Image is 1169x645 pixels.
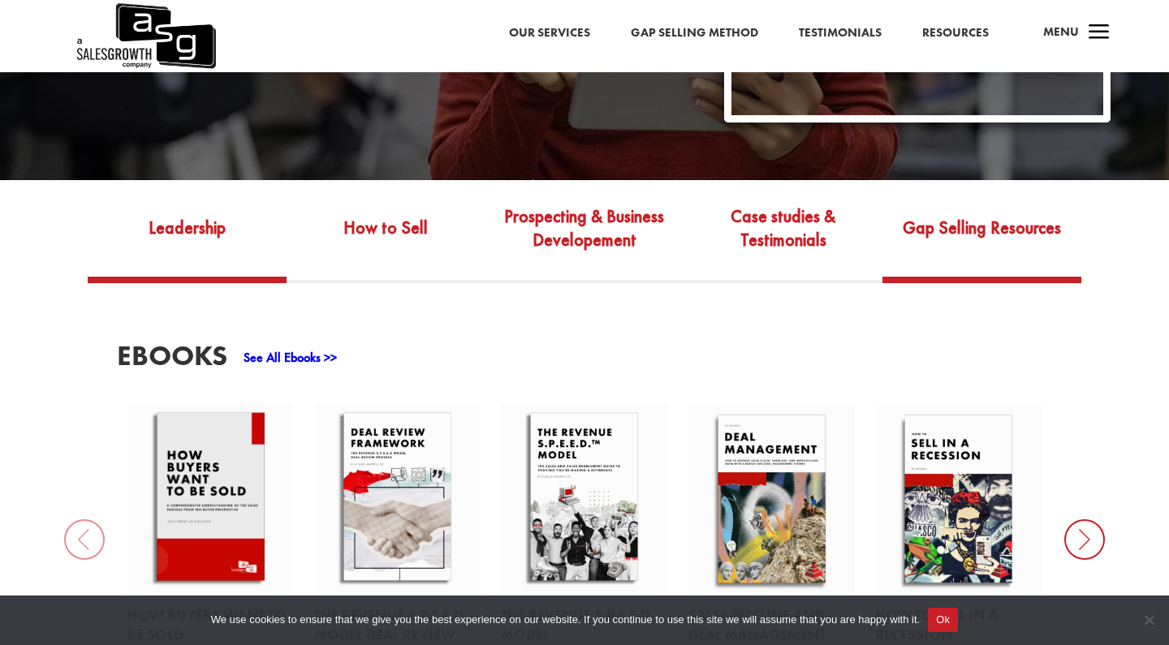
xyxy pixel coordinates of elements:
a: Our Services [509,23,590,44]
a: Case studies & Testimonials [684,202,882,278]
a: See All Ebooks >> [244,349,337,366]
a: Resources [922,23,989,44]
span: We use cookies to ensure that we give you the best experience on our website. If you continue to ... [211,612,920,628]
span: a [1083,17,1115,49]
a: Leadership [88,202,287,277]
a: Gap Selling Method [631,23,758,44]
span: No [1141,612,1157,628]
span: Menu [1043,24,1079,40]
a: Gap Selling Resources [882,202,1081,277]
a: Testimonials [799,23,882,44]
a: Prospecting & Business Developement [485,202,684,278]
button: Ok [928,608,958,632]
h3: EBooks [117,342,227,378]
a: How to Sell [287,202,485,277]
